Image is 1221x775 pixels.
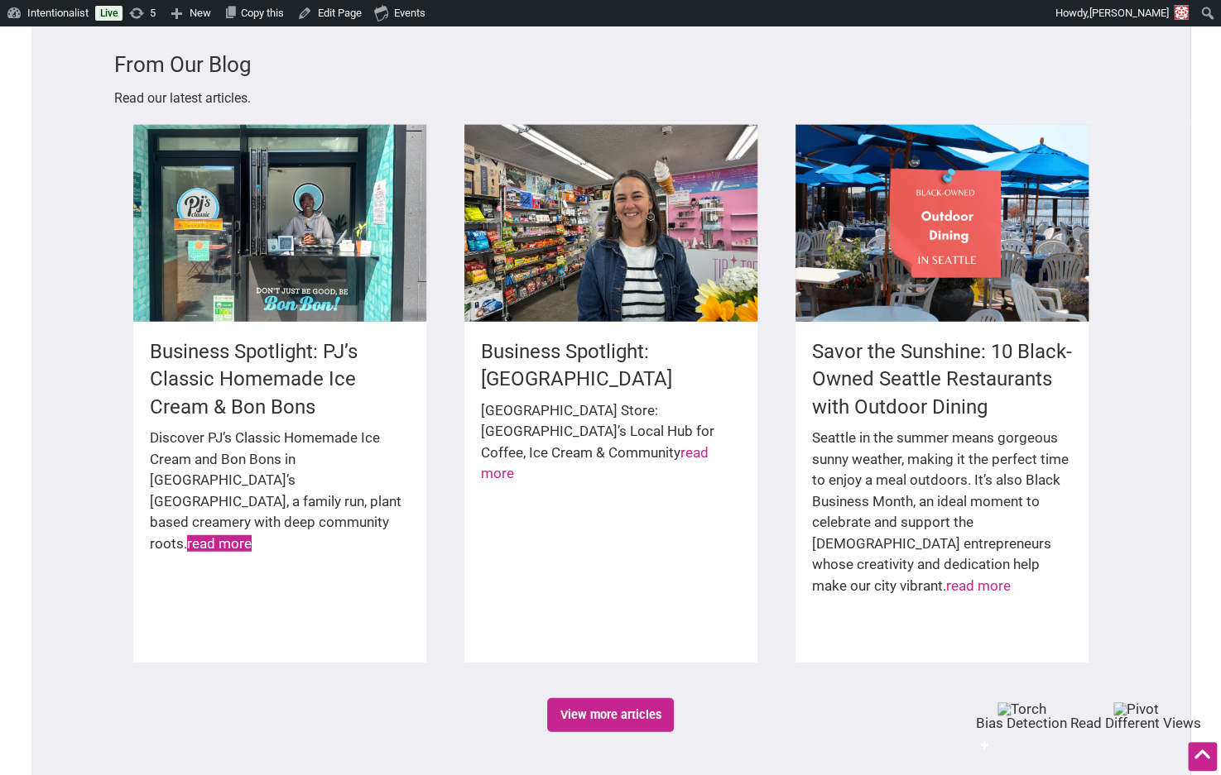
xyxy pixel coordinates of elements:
button: Torch Bias Detection [976,701,1067,730]
button: Pivot Read Different Views [1070,701,1201,730]
h4: Savor the Sunshine: 10 Black-Owned Seattle Restaurants with Outdoor Dining [812,338,1072,422]
h4: Business Spotlight: PJ’s Classic Homemade Ice Cream & Bon Bons [150,338,410,422]
div: [GEOGRAPHIC_DATA] Store: [GEOGRAPHIC_DATA]’s Local Hub for Coffee, Ice Cream & Community [481,400,741,501]
span: [PERSON_NAME] [1089,7,1169,19]
span: Bias Detection [976,715,1067,731]
a: View more articles [547,698,674,732]
a: read more [187,535,252,552]
img: Torch [997,702,1046,716]
div: Scroll Back to Top [1188,742,1217,771]
a: Live [95,6,123,21]
span: Read Different Views [1070,715,1201,731]
img: Pivot [1113,702,1159,716]
h4: Business Spotlight: [GEOGRAPHIC_DATA] [481,338,741,394]
div: Discover PJ’s Classic Homemade Ice Cream and Bon Bons in [GEOGRAPHIC_DATA]’s [GEOGRAPHIC_DATA], a... [150,428,410,571]
div: Seattle in the summer means gorgeous sunny weather, making it the perfect time to enjoy a meal ou... [812,428,1072,613]
a: read more [946,577,1011,594]
p: Read our latest articles. [114,88,1108,109]
h3: From Our Blog [114,50,1108,79]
